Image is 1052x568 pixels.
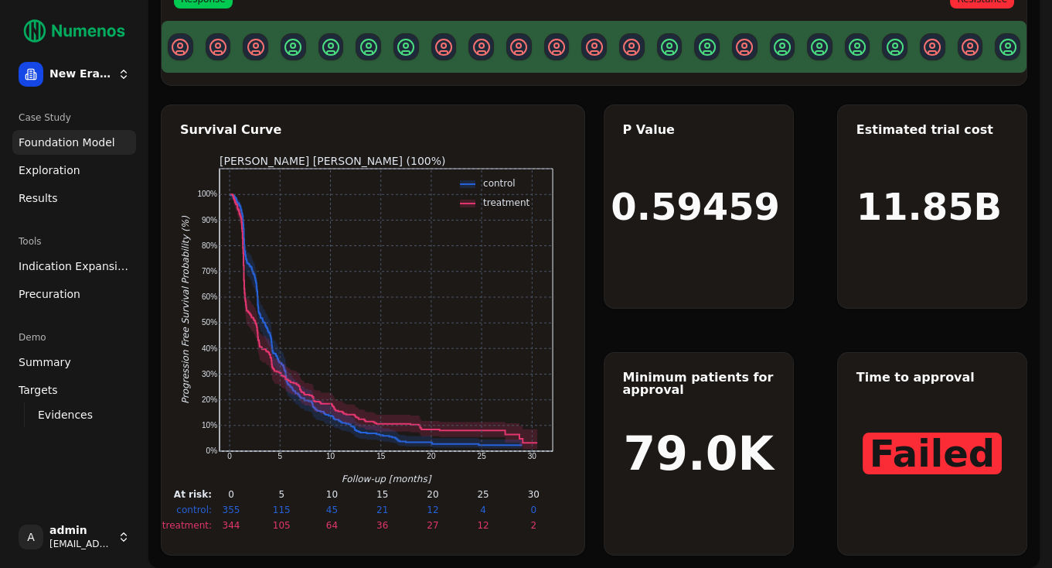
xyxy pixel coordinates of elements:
span: Precuration [19,286,80,302]
h1: 11.85B [856,188,1002,225]
text: [PERSON_NAME] [PERSON_NAME] (100%) [220,155,445,167]
div: Case Study [12,105,136,130]
text: 21 [376,505,388,515]
text: 20 [427,489,438,500]
text: 25 [478,489,489,500]
span: Failed [863,433,1002,474]
text: 344 [223,520,240,531]
text: 2 [531,520,537,531]
button: Aadmin[EMAIL_ADDRESS] [12,518,136,556]
text: 12 [478,520,489,531]
text: 30% [202,370,217,378]
text: 4 [481,505,487,515]
span: A [19,525,43,549]
text: control: [177,505,213,515]
button: New Era Therapeutics [12,56,136,93]
text: 5 [279,489,285,500]
text: 115 [273,505,291,515]
text: 20 [427,452,437,460]
div: Survival Curve [180,124,566,136]
span: Results [19,190,58,206]
a: Indication Expansion [12,254,136,279]
text: 36 [376,520,388,531]
span: Indication Expansion [19,258,130,274]
text: 5 [278,452,283,460]
a: Results [12,186,136,210]
span: New Era Therapeutics [49,67,111,81]
div: Demo [12,325,136,350]
text: Follow-up [months] [342,474,432,484]
span: Targets [19,382,58,398]
text: 100% [198,190,218,198]
text: 15 [376,489,388,500]
span: Exploration [19,163,80,178]
text: 10% [202,421,217,429]
h1: 79.0K [623,430,774,477]
div: Tools [12,229,136,254]
text: 27 [427,520,438,531]
span: [EMAIL_ADDRESS] [49,538,111,550]
text: treatment [483,197,529,208]
a: Precuration [12,282,136,306]
text: 60% [202,293,217,301]
text: Progression Free Survival Probability (%) [180,216,191,404]
span: Evidences [38,407,93,423]
text: 105 [273,520,291,531]
text: 0 [228,489,234,500]
text: 0 [228,452,233,460]
a: Exploration [12,158,136,183]
span: Summary [19,354,71,370]
text: control [483,178,516,189]
a: Foundation Model [12,130,136,155]
text: 25 [478,452,487,460]
text: 0 [531,505,537,515]
text: 30 [528,489,540,500]
img: Numenos [12,12,136,50]
text: 64 [326,520,338,531]
text: 355 [223,505,240,515]
text: 10 [326,452,335,460]
a: Evidences [32,404,117,426]
h1: 0.59459 [611,188,780,225]
a: Summary [12,350,136,375]
text: 45 [326,505,338,515]
text: 20% [202,395,217,404]
text: 12 [427,505,438,515]
text: 70% [202,267,217,275]
text: 50% [202,318,217,327]
text: 40% [202,344,217,352]
text: treatment: [162,520,212,531]
text: 30 [528,452,537,460]
text: 15 [376,452,386,460]
text: 80% [202,241,217,250]
text: 90% [202,216,217,224]
span: admin [49,524,111,538]
span: Foundation Model [19,135,115,150]
text: 10 [326,489,338,500]
text: At risk: [174,489,212,500]
text: 0% [206,447,218,455]
a: Targets [12,378,136,402]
